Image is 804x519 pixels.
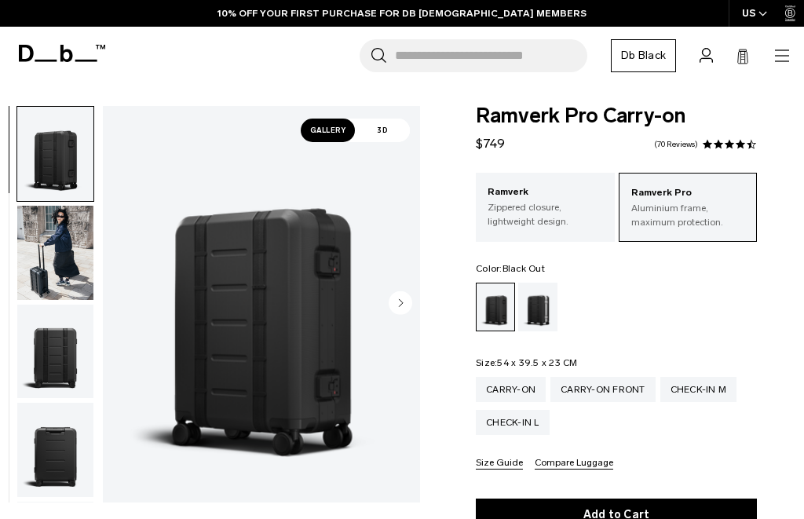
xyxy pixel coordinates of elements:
legend: Size: [476,358,578,367]
a: 70 reviews [654,141,698,148]
a: Ramverk Zippered closure, lightweight design. [476,173,615,240]
a: Carry-on [476,377,546,402]
img: Ramverk Pro Carry-on Black Out [17,107,93,201]
button: Ramverk Pro Carry-on Black Out [16,304,94,400]
button: Compare Luggage [535,458,613,470]
a: Black Out [476,283,515,331]
span: 54 x 39.5 x 23 CM [497,357,577,368]
span: Gallery [301,119,356,142]
span: Black Out [502,263,545,274]
a: Check-in L [476,410,550,435]
a: Check-in M [660,377,737,402]
span: 3D [355,119,410,142]
button: Ramverk Pro Carry-on Black Out [16,402,94,498]
p: Zippered closure, lightweight design. [488,200,603,228]
img: Ramverk Pro Carry-on Black Out [17,305,93,399]
button: Next slide [389,291,412,317]
a: Silver [518,283,557,331]
img: Ramverk Pro Carry-on Black Out [103,106,420,503]
span: Ramverk Pro Carry-on [476,106,757,126]
span: $749 [476,136,505,151]
img: Ramverk Pro Carry-on Black Out [17,206,93,300]
p: Ramverk [488,185,603,200]
p: Ramverk Pro [631,185,745,201]
p: Aluminium frame, maximum protection. [631,201,745,229]
button: Size Guide [476,458,523,470]
button: Ramverk Pro Carry-on Black Out [16,106,94,202]
a: 10% OFF YOUR FIRST PURCHASE FOR DB [DEMOGRAPHIC_DATA] MEMBERS [217,6,587,20]
img: Ramverk Pro Carry-on Black Out [17,403,93,497]
a: Carry-on Front [550,377,656,402]
button: Ramverk Pro Carry-on Black Out [16,205,94,301]
li: 1 / 14 [103,106,420,503]
legend: Color: [476,264,545,273]
a: Db Black [611,39,676,72]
